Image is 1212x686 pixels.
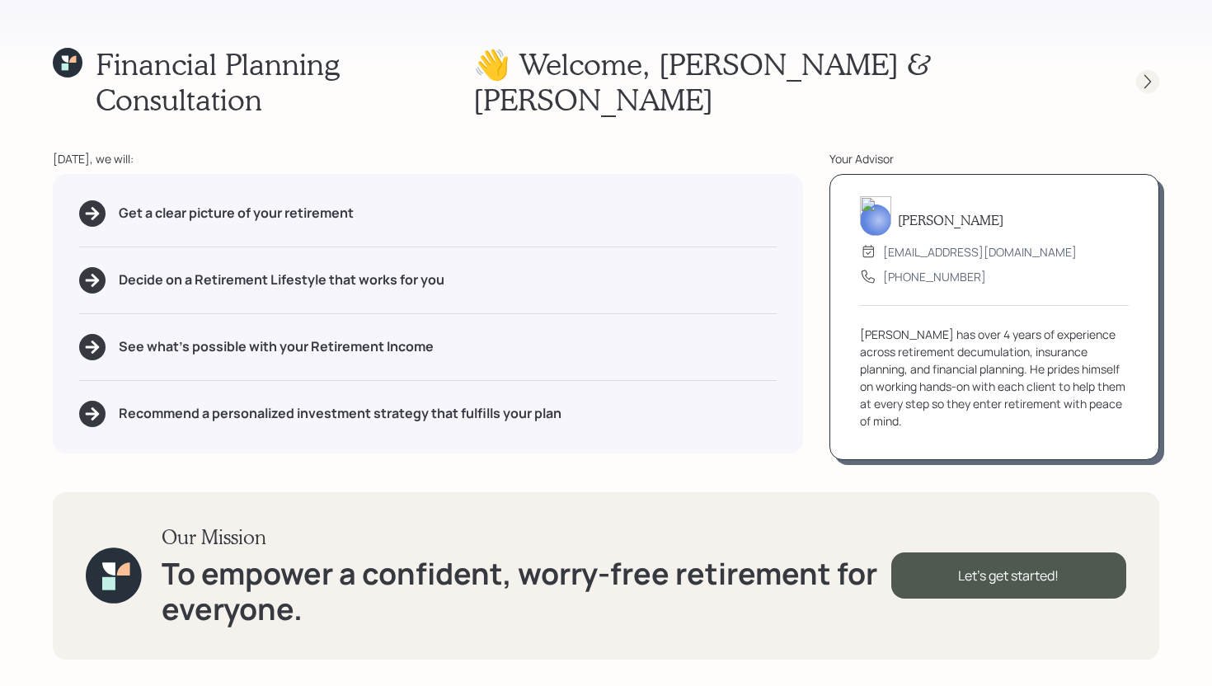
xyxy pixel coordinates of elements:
[162,556,891,627] h1: To empower a confident, worry-free retirement for everyone.
[829,150,1159,167] div: Your Advisor
[860,326,1129,430] div: [PERSON_NAME] has over 4 years of experience across retirement decumulation, insurance planning, ...
[891,552,1126,599] div: Let's get started!
[53,150,803,167] div: [DATE], we will:
[119,272,444,288] h5: Decide on a Retirement Lifestyle that works for you
[883,268,986,285] div: [PHONE_NUMBER]
[119,339,434,355] h5: See what's possible with your Retirement Income
[473,46,1106,117] h1: 👋 Welcome , [PERSON_NAME] & [PERSON_NAME]
[860,196,891,236] img: sami-boghos-headshot.png
[119,406,561,421] h5: Recommend a personalized investment strategy that fulfills your plan
[883,243,1077,261] div: [EMAIL_ADDRESS][DOMAIN_NAME]
[162,525,891,549] h3: Our Mission
[119,205,354,221] h5: Get a clear picture of your retirement
[96,46,473,117] h1: Financial Planning Consultation
[898,212,1003,228] h5: [PERSON_NAME]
